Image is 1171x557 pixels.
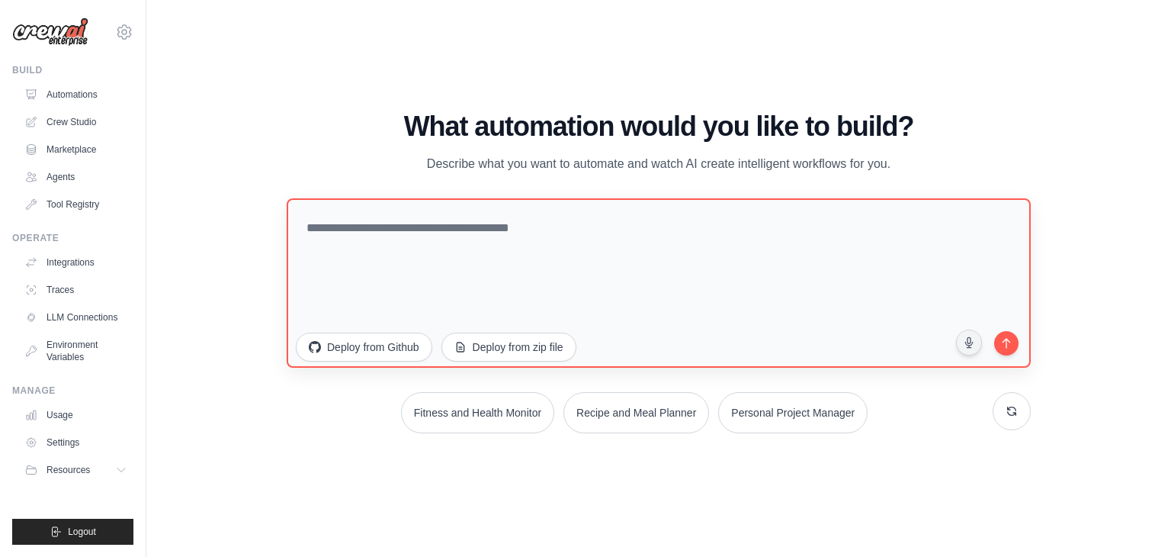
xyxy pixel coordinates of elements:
div: Widget de chat [1095,484,1171,557]
button: Deploy from Github [296,333,432,362]
a: Integrations [18,250,133,275]
p: Describe what you want to automate and watch AI create intelligent workflows for you. [403,154,915,174]
a: Tool Registry [18,192,133,217]
button: Logout [12,519,133,545]
a: Crew Studio [18,110,133,134]
span: Logout [68,526,96,538]
img: Logo [12,18,88,47]
button: Recipe and Meal Planner [563,392,709,433]
button: Fitness and Health Monitor [401,392,554,433]
a: Settings [18,430,133,455]
div: Operate [12,232,133,244]
a: LLM Connections [18,305,133,330]
a: Traces [18,278,133,302]
a: Automations [18,82,133,107]
a: Agents [18,165,133,189]
button: Resources [18,458,133,482]
span: Resources [47,464,90,476]
a: Usage [18,403,133,427]
iframe: Chat Widget [1095,484,1171,557]
button: Personal Project Manager [718,392,868,433]
div: Manage [12,385,133,397]
a: Environment Variables [18,333,133,369]
h1: What automation would you like to build? [287,111,1031,142]
a: Marketplace [18,137,133,162]
button: Deploy from zip file [441,333,576,362]
div: Build [12,64,133,76]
